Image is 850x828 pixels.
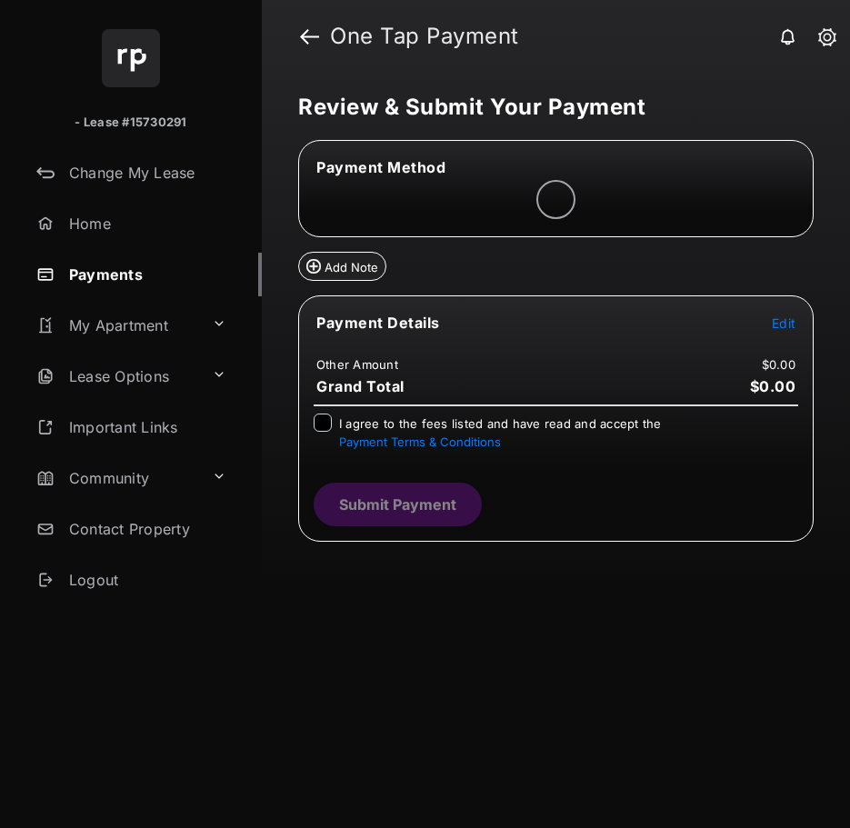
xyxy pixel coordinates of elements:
span: Payment Details [316,314,440,332]
a: Important Links [29,405,234,449]
button: Add Note [298,252,386,281]
a: Home [29,202,262,245]
td: Other Amount [315,356,399,373]
strong: One Tap Payment [330,25,821,47]
td: $0.00 [761,356,796,373]
a: Payments [29,253,262,296]
button: Edit [772,314,795,332]
a: My Apartment [29,304,205,347]
button: Submit Payment [314,483,482,526]
a: Community [29,456,205,500]
span: I agree to the fees listed and have read and accept the [339,416,662,449]
a: Contact Property [29,507,262,551]
button: I agree to the fees listed and have read and accept the [339,434,501,449]
span: Edit [772,315,795,331]
a: Logout [29,558,262,602]
h5: Review & Submit Your Payment [298,96,799,118]
img: svg+xml;base64,PHN2ZyB4bWxucz0iaHR0cDovL3d3dy53My5vcmcvMjAwMC9zdmciIHdpZHRoPSI2NCIgaGVpZ2h0PSI2NC... [102,29,160,87]
span: Grand Total [316,377,405,395]
a: Lease Options [29,354,205,398]
span: $0.00 [750,377,796,395]
p: - Lease #15730291 [75,114,186,132]
a: Change My Lease [29,151,262,195]
span: Payment Method [316,158,445,176]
